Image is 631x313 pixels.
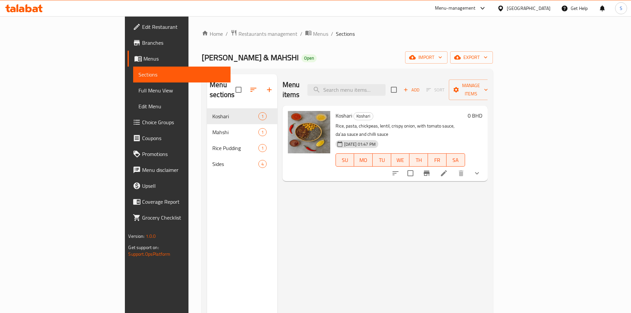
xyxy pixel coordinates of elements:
[128,250,170,258] a: Support.OpsPlatform
[342,141,378,147] span: [DATE] 01:47 PM
[336,30,355,38] span: Sections
[261,82,277,98] button: Add section
[394,155,407,165] span: WE
[388,165,403,181] button: sort-choices
[447,153,465,167] button: SA
[128,243,159,252] span: Get support on:
[391,153,410,167] button: WE
[412,155,425,165] span: TH
[142,23,225,31] span: Edit Restaurant
[473,169,481,177] svg: Show Choices
[402,86,420,94] span: Add
[354,112,373,120] span: Koshari
[401,85,422,95] button: Add
[307,84,386,96] input: search
[507,5,551,12] div: [GEOGRAPHIC_DATA]
[207,140,277,156] div: Rice Pudding1
[207,108,277,124] div: Koshari1
[405,51,447,64] button: import
[128,210,230,226] a: Grocery Checklist
[128,162,230,178] a: Menu disclaimer
[133,67,230,82] a: Sections
[128,114,230,130] a: Choice Groups
[128,232,144,240] span: Version:
[410,53,442,62] span: import
[128,35,230,51] a: Branches
[245,82,261,98] span: Sort sections
[313,30,328,38] span: Menus
[301,55,317,61] span: Open
[133,82,230,98] a: Full Menu View
[453,165,469,181] button: delete
[142,118,225,126] span: Choice Groups
[231,29,297,38] a: Restaurants management
[354,153,373,167] button: MO
[212,144,258,152] span: Rice Pudding
[207,156,277,172] div: Sides4
[128,130,230,146] a: Coupons
[409,153,428,167] button: TH
[428,153,447,167] button: FR
[142,198,225,206] span: Coverage Report
[258,144,267,152] div: items
[331,30,333,38] li: /
[419,165,435,181] button: Branch-specific-item
[232,83,245,97] span: Select all sections
[146,232,156,240] span: 1.0.0
[468,111,482,120] h6: 0 BHD
[258,128,267,136] div: items
[212,112,258,120] span: Koshari
[449,79,493,100] button: Manage items
[212,160,258,168] span: Sides
[454,81,488,98] span: Manage items
[128,146,230,162] a: Promotions
[305,29,328,38] a: Menus
[142,134,225,142] span: Coupons
[455,53,488,62] span: export
[128,19,230,35] a: Edit Restaurant
[353,112,373,120] div: Koshari
[301,54,317,62] div: Open
[449,155,462,165] span: SA
[469,165,485,181] button: show more
[238,30,297,38] span: Restaurants management
[138,102,225,110] span: Edit Menu
[387,83,401,97] span: Select section
[138,71,225,78] span: Sections
[258,160,267,168] div: items
[202,50,299,65] span: [PERSON_NAME] & MAHSHI
[212,128,258,136] span: Mahshi
[133,98,230,114] a: Edit Menu
[336,122,465,138] p: Rice, pasta, chickpeas, lentil, crispy onion, with tomato sauce, da'aa sauce and chilli sauce
[431,155,444,165] span: FR
[440,169,448,177] a: Edit menu item
[288,111,330,153] img: Koshari
[375,155,389,165] span: TU
[142,39,225,47] span: Branches
[202,29,493,38] nav: breadcrumb
[422,85,449,95] span: Select section first
[435,4,476,12] div: Menu-management
[258,112,267,120] div: items
[259,145,266,151] span: 1
[336,111,352,121] span: Koshari
[128,178,230,194] a: Upsell
[339,155,352,165] span: SU
[259,129,266,135] span: 1
[142,166,225,174] span: Menu disclaimer
[142,182,225,190] span: Upsell
[450,51,493,64] button: export
[207,106,277,175] nav: Menu sections
[142,214,225,222] span: Grocery Checklist
[403,166,417,180] span: Select to update
[283,80,300,100] h2: Menu items
[300,30,302,38] li: /
[128,194,230,210] a: Coverage Report
[357,155,370,165] span: MO
[142,150,225,158] span: Promotions
[620,5,622,12] span: S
